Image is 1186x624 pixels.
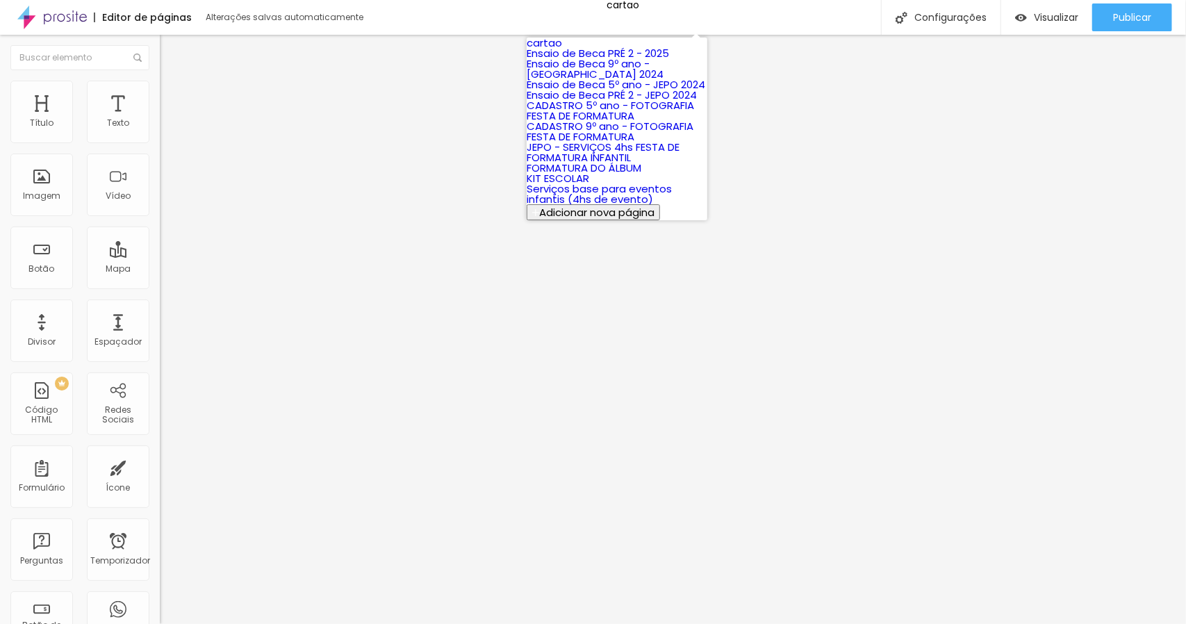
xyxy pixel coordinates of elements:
[102,10,192,24] font: Editor de páginas
[527,77,705,92] a: Ensaio de Beca 5º ano - JEPO 2024
[102,404,134,425] font: Redes Sociais
[539,205,654,220] font: Adicionar nova página
[206,11,363,23] font: Alterações salvas automaticamente
[527,56,664,81] a: Ensaio de Beca 9º ano - [GEOGRAPHIC_DATA] 2024
[527,204,660,220] button: Adicionar nova página
[26,404,58,425] font: Código HTML
[107,117,129,129] font: Texto
[914,10,987,24] font: Configurações
[527,161,641,175] a: FORMATURA DO ÁLBUM
[29,263,55,274] font: Botão
[1092,3,1172,31] button: Publicar
[28,336,56,347] font: Divisor
[1001,3,1092,31] button: Visualizar
[527,98,694,123] a: CADASTRO 5º ano - FOTOGRAFIA FESTA DE FORMATURA
[90,555,150,566] font: Temporizador
[106,263,131,274] font: Mapa
[1034,10,1078,24] font: Visualizar
[527,119,693,144] a: CADASTRO 9º ano - FOTOGRAFIA FESTA DE FORMATURA
[106,482,131,493] font: Ícone
[94,336,142,347] font: Espaçador
[527,181,672,206] a: Serviços base para eventos infantis (4hs de evento)
[527,140,680,165] a: JEPO - SERVIÇOS 4hs FESTA DE FORMATURA INFANTIL
[527,46,669,60] a: Ensaio de Beca PRÉ 2 - 2025
[527,88,697,102] a: Ensaio de Beca PRÉ 2 - JEPO 2024
[133,54,142,62] img: Ícone
[160,35,1186,624] iframe: Editor
[19,482,65,493] font: Formulário
[23,190,60,202] font: Imagem
[20,555,63,566] font: Perguntas
[10,45,149,70] input: Buscar elemento
[896,12,907,24] img: Ícone
[106,190,131,202] font: Vídeo
[527,171,589,186] a: KIT ESCOLAR
[1015,12,1027,24] img: view-1.svg
[527,35,562,50] a: cartao
[30,117,53,129] font: Título
[1113,10,1151,24] font: Publicar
